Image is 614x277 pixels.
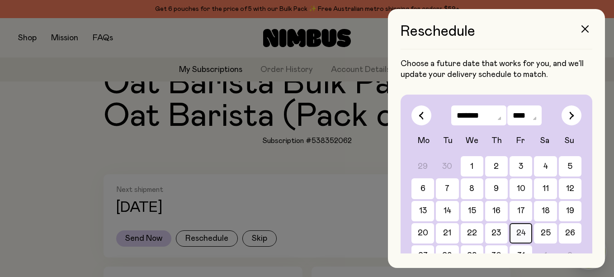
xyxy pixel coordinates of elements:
button: 10 [510,178,532,199]
div: Mo [411,135,436,146]
button: 5 [559,156,581,177]
button: 21 [436,223,458,244]
div: Th [484,135,509,146]
button: 29 [461,245,483,266]
button: 30 [485,245,508,266]
button: 7 [436,178,458,199]
button: 26 [559,223,581,244]
button: 18 [534,201,557,221]
button: 8 [461,178,483,199]
button: 3 [510,156,532,177]
button: 2 [485,156,508,177]
button: 9 [485,178,508,199]
button: 24 [510,223,532,244]
button: 14 [436,201,458,221]
div: Tu [436,135,460,146]
button: 27 [411,245,434,266]
button: 1 [461,156,483,177]
button: 12 [559,178,581,199]
button: 16 [485,201,508,221]
button: 22 [461,223,483,244]
div: Fr [509,135,533,146]
h3: Reschedule [401,24,592,49]
button: 15 [461,201,483,221]
div: Sa [533,135,557,146]
p: Choose a future date that works for you, and we’ll update your delivery schedule to match. [401,58,592,80]
button: 4 [534,156,557,177]
button: 19 [559,201,581,221]
div: We [460,135,484,146]
button: 11 [534,178,557,199]
div: Su [557,135,581,146]
button: 28 [436,245,458,266]
button: 17 [510,201,532,221]
button: 13 [411,201,434,221]
button: 20 [411,223,434,244]
button: 6 [411,178,434,199]
button: 25 [534,223,557,244]
button: 31 [510,245,532,266]
button: 23 [485,223,508,244]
